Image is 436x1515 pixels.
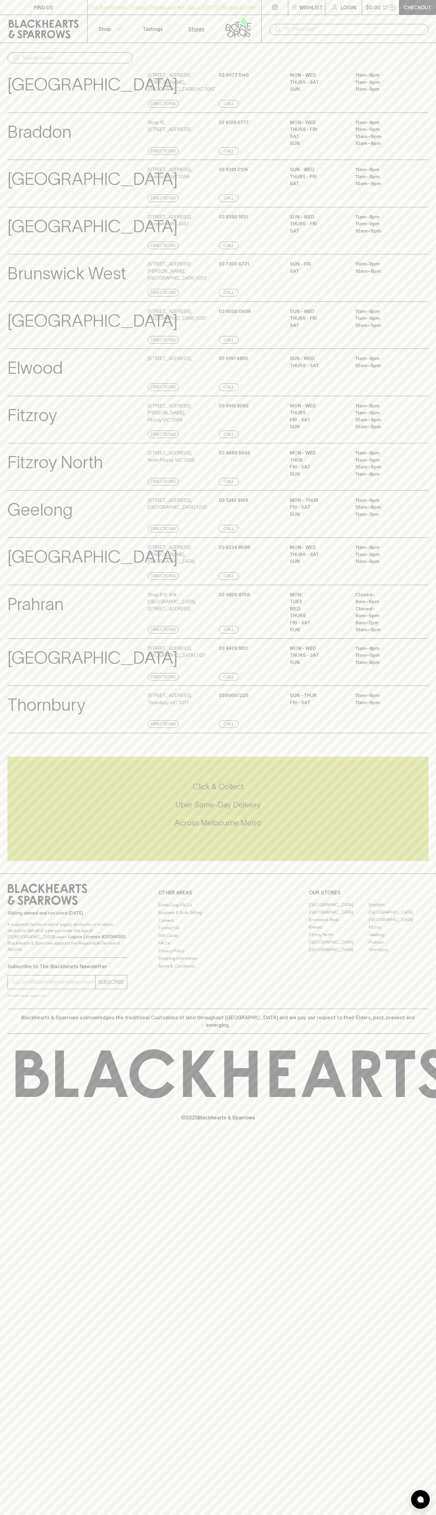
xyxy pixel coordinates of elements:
[355,598,411,605] p: 9am – 6pm
[391,6,394,9] p: 0
[290,133,346,140] p: SAT
[355,322,411,329] p: 10am – 9pm
[290,471,346,478] p: SUN
[290,457,346,464] p: THUR
[355,133,411,140] p: 10am – 9pm
[148,100,179,108] a: Directions
[219,572,239,580] a: Call
[148,166,192,180] p: [STREET_ADDRESS] , Brunswick VIC 3056
[355,659,411,666] p: 11am – 8pm
[219,544,250,551] p: 03 6234 8696
[355,72,411,79] p: 11am – 8pm
[219,626,239,633] a: Call
[290,261,346,268] p: SUN - FRI
[355,699,411,706] p: 11am – 9pm
[369,946,429,954] a: Thornbury
[158,889,278,896] p: OTHER AREAS
[290,119,346,126] p: MON - WED
[369,901,429,909] a: Braddon
[143,25,163,33] p: Tastings
[96,975,127,989] button: SUBSCRIBE
[290,645,346,652] p: MON - WED
[219,166,248,173] p: 03 9381 2129
[290,228,346,235] p: SAT
[309,916,369,924] a: Brunswick West
[355,261,411,268] p: 11am – 8pm
[158,962,278,970] a: Terms & Conditions
[290,126,346,133] p: THURS - FRI
[290,86,346,93] p: SUN
[309,946,369,954] a: [GEOGRAPHIC_DATA]
[290,402,346,410] p: MON - WED
[7,450,103,475] p: Fitzroy North
[158,940,278,947] a: FAQ's
[148,147,179,155] a: Directions
[219,100,239,108] a: Call
[7,993,127,999] p: We will never spam you
[148,572,179,580] a: Directions
[12,1014,424,1029] p: Blackhearts & Sparrows acknowledges the traditional Custodians of land throughout [GEOGRAPHIC_DAT...
[355,140,411,147] p: 10am – 8pm
[290,619,346,627] p: FRI - SAT
[148,214,192,228] p: [STREET_ADDRESS] , Brunswick VIC 3057
[290,140,346,147] p: SUN
[148,720,179,728] a: Directions
[290,450,346,457] p: MON - WED
[355,619,411,627] p: 9am – 7pm
[7,72,178,98] p: [GEOGRAPHIC_DATA]
[369,931,429,939] a: Geelong
[309,939,369,946] a: [GEOGRAPHIC_DATA]
[219,402,249,410] p: 03 9415 8092
[290,173,346,180] p: THURS - FRI
[98,25,111,33] p: Shop
[355,86,411,93] p: 11am – 8pm
[290,598,346,605] p: TUES
[290,612,346,619] p: THURS
[355,416,411,424] p: 10am – 9pm
[7,402,57,428] p: Fitzroy
[355,402,411,410] p: 11am – 8pm
[355,471,411,478] p: 11am – 8pm
[148,195,179,202] a: Directions
[158,901,278,909] a: Bottle Drop FAQ's
[355,626,411,633] p: 10am – 5pm
[290,464,346,471] p: FRI - SAT
[148,497,207,511] p: [STREET_ADDRESS] , [GEOGRAPHIC_DATA] 3220
[7,308,178,334] p: [GEOGRAPHIC_DATA]
[158,916,278,924] a: Careers
[7,166,178,192] p: [GEOGRAPHIC_DATA]
[369,916,429,924] a: [GEOGRAPHIC_DATA]
[219,478,239,485] a: Call
[355,591,411,599] p: Closed –
[148,308,207,322] p: [STREET_ADDRESS] , [GEOGRAPHIC_DATA] 3057
[309,901,369,909] a: [GEOGRAPHIC_DATA]
[7,645,178,671] p: [GEOGRAPHIC_DATA]
[148,525,179,532] a: Directions
[309,924,369,931] a: Elwood
[219,336,239,344] a: Call
[290,362,346,369] p: THURS - SAT
[148,478,179,485] a: Directions
[355,315,411,322] p: 11am – 9pm
[355,504,411,511] p: 10am – 8pm
[219,430,239,438] a: Call
[158,932,278,939] a: Gift Cards
[355,268,411,275] p: 10am – 8pm
[68,934,126,939] strong: Liquor License #32064953
[148,645,205,659] p: [STREET_ADDRESS] , [GEOGRAPHIC_DATA] 3121
[188,25,204,33] p: Stores
[404,4,432,11] p: Checkout
[355,511,411,518] p: 11am – 7pm
[355,605,411,613] p: Closed –
[98,978,124,986] p: SUBSCRIBE
[7,497,73,523] p: Geelong
[290,79,346,86] p: THURS - SAT
[219,119,249,126] p: 02 6128 0777
[290,72,346,79] p: MON - WED
[355,652,411,659] p: 11am – 9pm
[355,173,411,180] p: 11am – 9pm
[290,692,346,699] p: Sun - Thur
[355,497,411,504] p: 11am – 8pm
[148,692,192,706] p: [STREET_ADDRESS] , Thornbury VIC 3071
[34,4,53,11] p: FIND US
